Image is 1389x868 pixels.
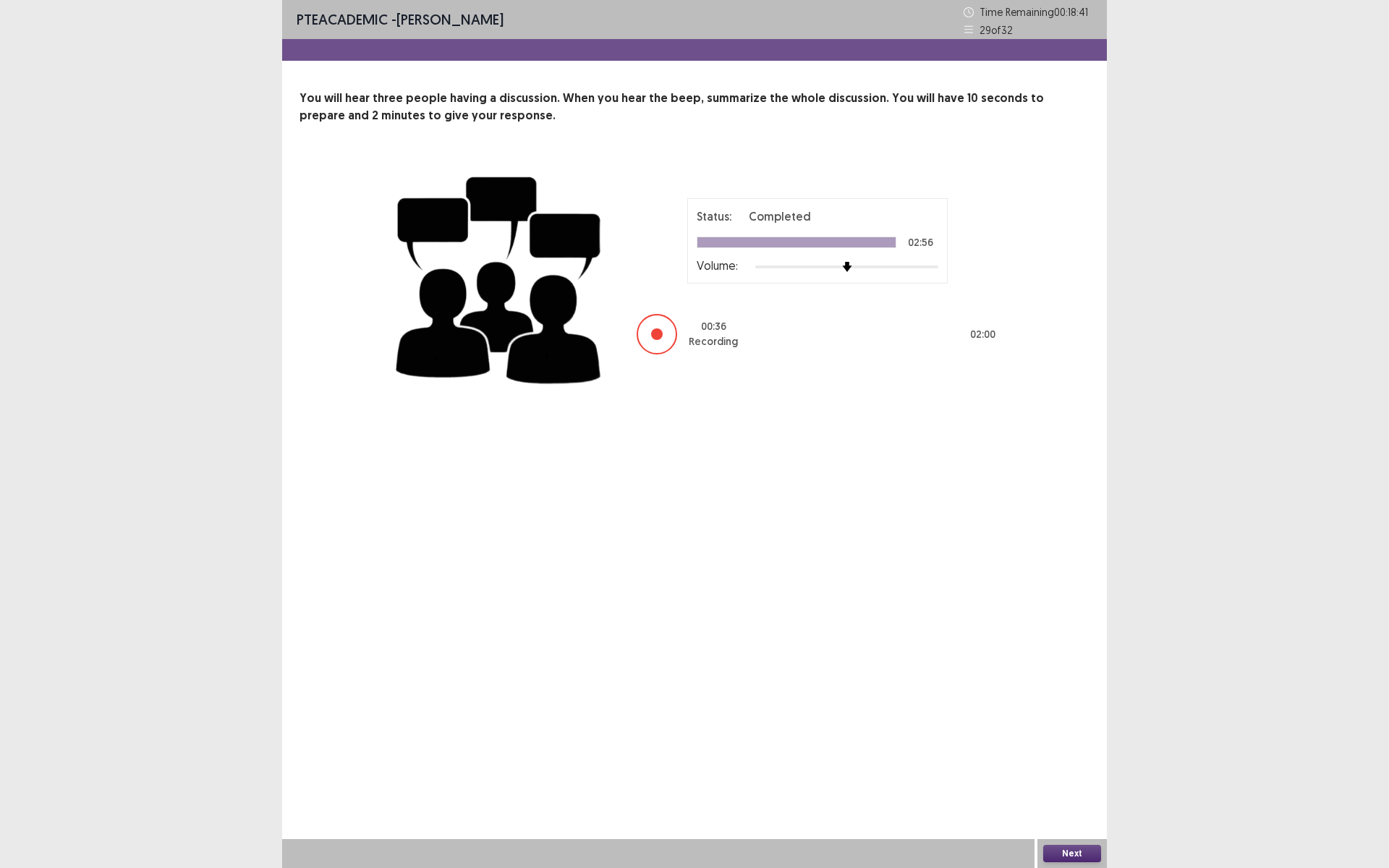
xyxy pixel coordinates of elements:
img: arrow-thumb [842,262,852,272]
img: group-discussion [391,159,608,396]
p: 00 : 36 [701,319,726,334]
p: Time Remaining 00 : 18 : 41 [980,4,1092,20]
p: 02:56 [908,237,933,247]
p: Status: [697,208,731,225]
button: Next [1043,845,1101,862]
p: Recording [689,334,738,349]
p: Completed [749,208,811,225]
span: PTE academic [297,10,388,28]
p: 29 of 32 [980,22,1013,38]
p: You will hear three people having a discussion. When you hear the beep, summarize the whole discu... [300,90,1089,124]
p: - [PERSON_NAME] [297,9,504,30]
p: Volume: [697,257,738,274]
p: 02 : 00 [970,327,995,342]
